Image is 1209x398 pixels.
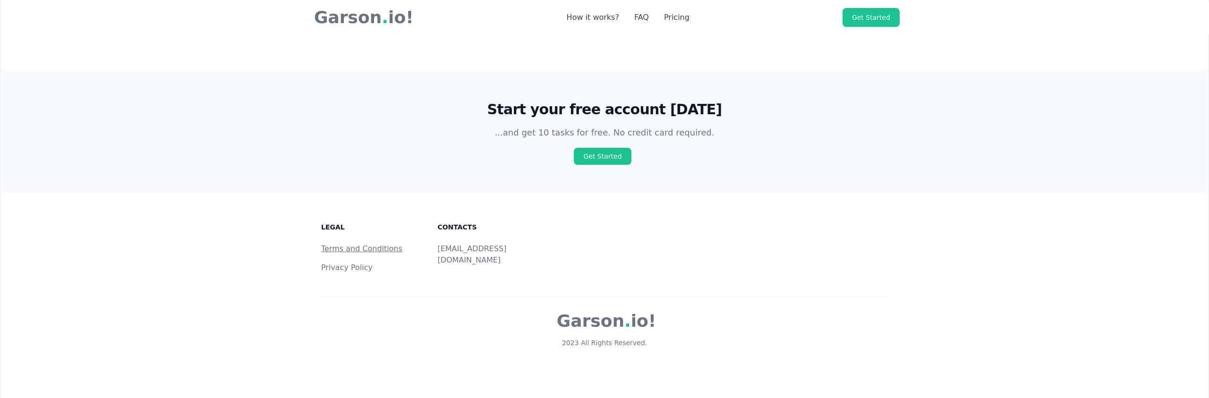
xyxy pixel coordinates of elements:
[382,8,388,27] span: .
[664,12,690,23] a: Pricing
[437,222,538,232] h3: Contacts
[567,12,619,23] a: How it works?
[310,8,414,27] p: Garson io!
[437,244,506,264] a: [EMAIL_ADDRESS][DOMAIN_NAME]
[453,126,756,139] p: ...and get 10 tasks for free. No credit card required.
[321,263,373,272] a: Privacy Policy
[453,101,756,119] h2: Start your free account [DATE]
[310,8,414,27] a: Garson.io!
[321,222,422,232] h3: Legal
[321,244,402,253] a: Terms and Conditions
[574,148,631,165] a: Get Started
[843,8,900,27] a: Get Started
[553,312,656,330] p: Garson io!
[634,12,649,23] a: FAQ
[624,312,631,330] span: .
[321,330,888,385] span: 2023 All Rights Reserved.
